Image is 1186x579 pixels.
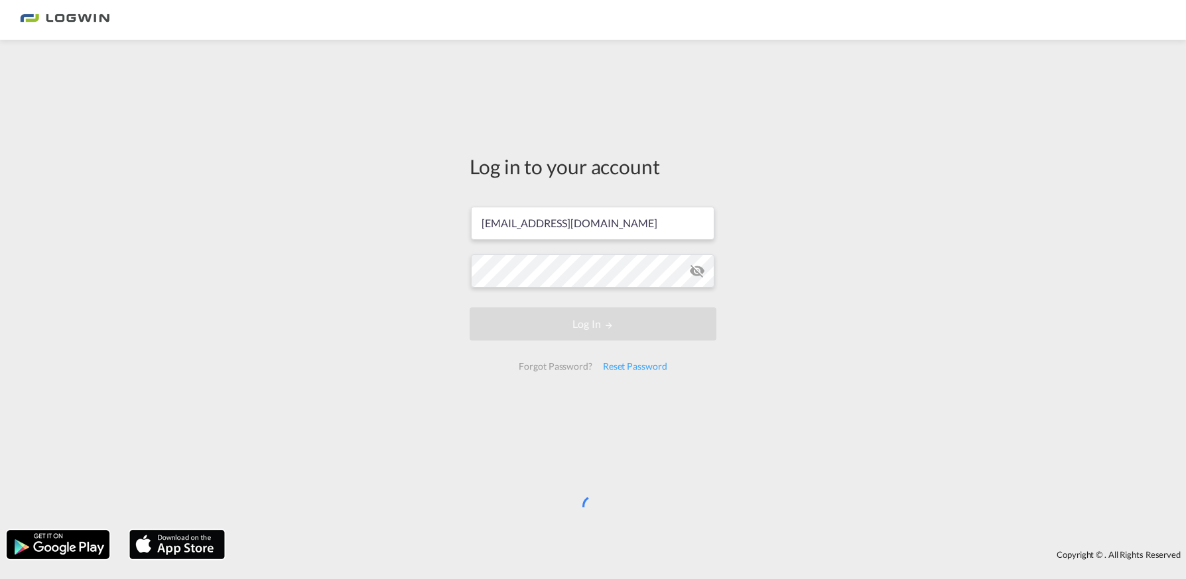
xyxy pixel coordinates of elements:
img: 2761ae10d95411efa20a1f5e0282d2d7.png [20,5,109,35]
button: LOGIN [470,307,716,341]
div: Reset Password [598,354,673,378]
input: Enter email/phone number [471,207,714,240]
div: Forgot Password? [513,354,597,378]
div: Copyright © . All Rights Reserved [231,543,1186,566]
img: apple.png [128,529,226,560]
div: Log in to your account [470,152,716,180]
img: google.png [5,529,111,560]
md-icon: icon-eye-off [689,263,705,279]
